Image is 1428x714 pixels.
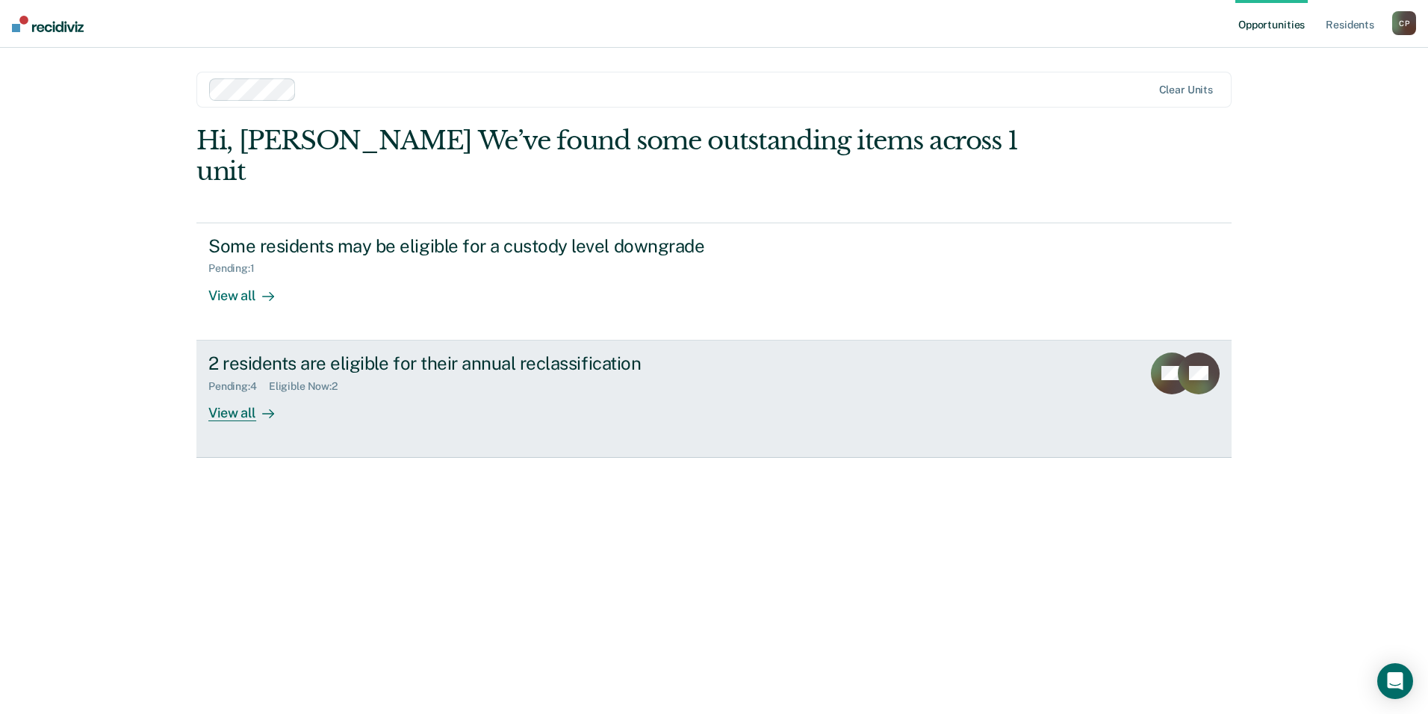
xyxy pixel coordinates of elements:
[196,341,1232,458] a: 2 residents are eligible for their annual reclassificationPending:4Eligible Now:2View all
[12,16,84,32] img: Recidiviz
[208,392,292,421] div: View all
[1392,11,1416,35] button: CP
[269,380,350,393] div: Eligible Now : 2
[208,275,292,304] div: View all
[1392,11,1416,35] div: C P
[196,223,1232,341] a: Some residents may be eligible for a custody level downgradePending:1View all
[208,235,733,257] div: Some residents may be eligible for a custody level downgrade
[1377,663,1413,699] div: Open Intercom Messenger
[196,125,1025,187] div: Hi, [PERSON_NAME] We’ve found some outstanding items across 1 unit
[208,262,267,275] div: Pending : 1
[208,353,733,374] div: 2 residents are eligible for their annual reclassification
[208,380,269,393] div: Pending : 4
[1159,84,1214,96] div: Clear units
